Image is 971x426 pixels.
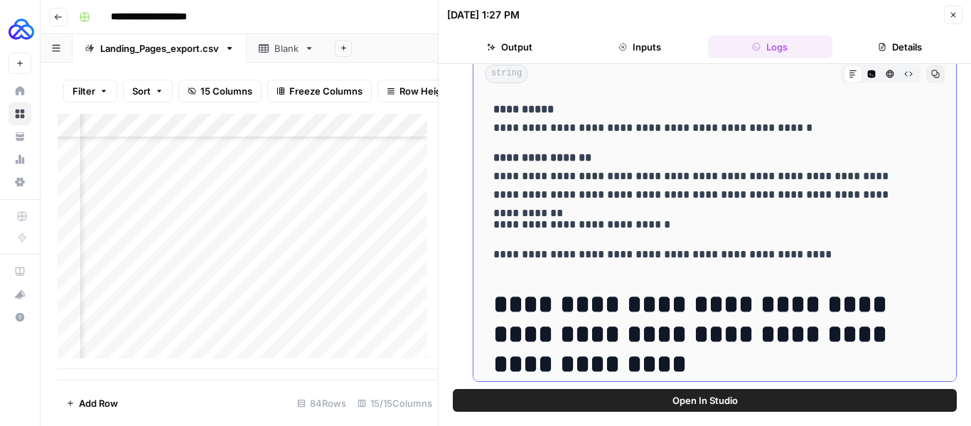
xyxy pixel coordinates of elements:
a: Your Data [9,125,31,148]
div: 15/15 Columns [352,392,438,415]
button: What's new? [9,283,31,306]
span: Sort [132,84,151,98]
div: [DATE] 1:27 PM [447,8,520,22]
button: Row Height [377,80,460,102]
a: Landing_Pages_export.csv [73,34,247,63]
span: Open In Studio [672,393,738,408]
a: AirOps Academy [9,260,31,283]
span: Filter [73,84,95,98]
button: Filter [63,80,117,102]
button: Logs [708,36,832,58]
button: Details [838,36,962,58]
button: Sort [123,80,173,102]
span: 15 Columns [200,84,252,98]
button: Inputs [577,36,702,58]
button: Open In Studio [453,389,957,412]
button: Help + Support [9,306,31,329]
div: Landing_Pages_export.csv [100,41,219,55]
button: Freeze Columns [267,80,372,102]
button: Workspace: AUQ [9,11,31,47]
a: Browse [9,102,31,125]
span: Freeze Columns [289,84,363,98]
a: Usage [9,148,31,171]
button: 15 Columns [178,80,262,102]
button: Add Row [58,392,127,415]
a: Blank [247,34,326,63]
img: AUQ Logo [9,16,34,42]
div: 84 Rows [291,392,352,415]
a: Home [9,80,31,102]
div: What's new? [9,284,31,305]
span: string [485,65,528,83]
div: 5 ms [473,26,956,381]
span: Add Row [79,396,118,410]
div: Blank [274,41,299,55]
span: Row Height [399,84,451,98]
button: Output [447,36,572,58]
a: Settings [9,171,31,193]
